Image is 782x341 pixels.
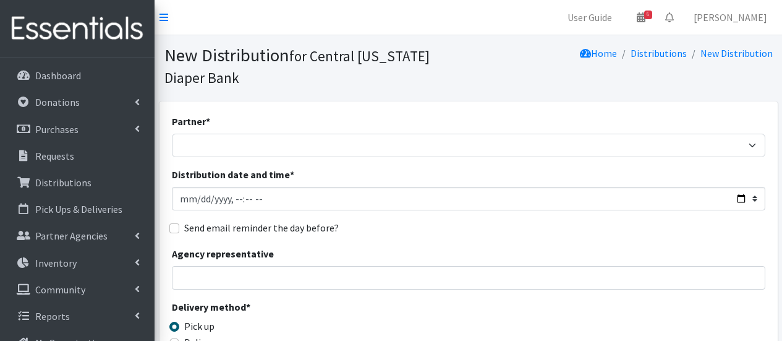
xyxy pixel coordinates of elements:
[5,304,150,329] a: Reports
[35,310,70,322] p: Reports
[35,283,85,296] p: Community
[35,150,74,162] p: Requests
[700,47,773,59] a: New Distribution
[580,47,617,59] a: Home
[5,251,150,275] a: Inventory
[644,11,652,19] span: 6
[246,301,250,313] abbr: required
[5,117,150,142] a: Purchases
[35,69,81,82] p: Dashboard
[184,319,215,334] label: Pick up
[5,63,150,88] a: Dashboard
[5,8,150,50] img: HumanEssentials
[290,168,294,181] abbr: required
[206,115,210,127] abbr: required
[627,5,655,30] a: 6
[172,114,210,129] label: Partner
[684,5,777,30] a: [PERSON_NAME]
[172,246,274,261] label: Agency representative
[5,170,150,195] a: Distributions
[5,223,150,248] a: Partner Agencies
[164,47,430,87] small: for Central [US_STATE] Diaper Bank
[5,90,150,114] a: Donations
[35,257,77,269] p: Inventory
[5,277,150,302] a: Community
[5,197,150,222] a: Pick Ups & Deliveries
[35,123,79,136] p: Purchases
[558,5,622,30] a: User Guide
[5,144,150,168] a: Requests
[172,300,320,319] legend: Delivery method
[184,220,339,235] label: Send email reminder the day before?
[164,45,464,87] h1: New Distribution
[631,47,687,59] a: Distributions
[172,167,294,182] label: Distribution date and time
[35,176,91,189] p: Distributions
[35,96,80,108] p: Donations
[35,230,108,242] p: Partner Agencies
[35,203,122,215] p: Pick Ups & Deliveries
